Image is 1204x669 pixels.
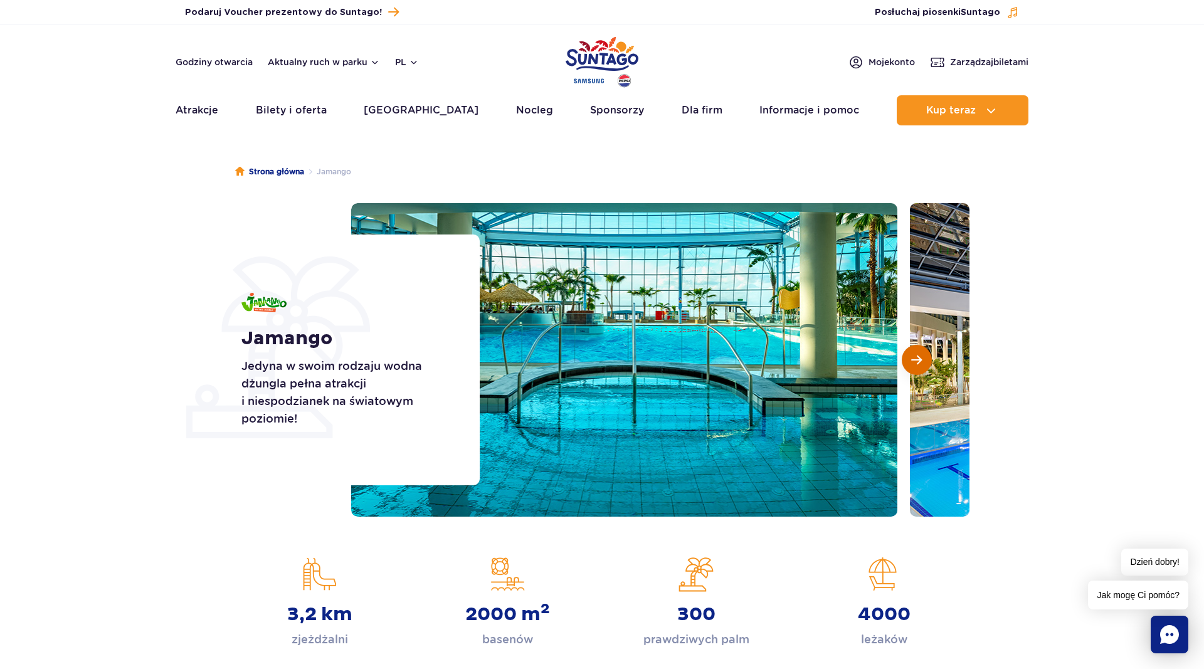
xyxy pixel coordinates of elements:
[848,55,915,70] a: Mojekonto
[304,166,351,178] li: Jamango
[930,55,1028,70] a: Zarządzajbiletami
[875,6,1019,19] button: Posłuchaj piosenkiSuntago
[869,56,915,68] span: Moje konto
[292,631,348,648] p: zjeżdżalni
[961,8,1000,17] span: Suntago
[185,6,382,19] span: Podaruj Voucher prezentowy do Suntago!
[677,603,716,626] strong: 300
[1088,581,1188,609] span: Jak mogę Ci pomóc?
[185,4,399,21] a: Podaruj Voucher prezentowy do Suntago!
[902,345,932,375] button: Następny slajd
[176,56,253,68] a: Godziny otwarcia
[759,95,859,125] a: Informacje i pomoc
[858,603,911,626] strong: 4000
[861,631,907,648] p: leżaków
[590,95,644,125] a: Sponsorzy
[176,95,218,125] a: Atrakcje
[465,603,550,626] strong: 2000 m
[268,57,380,67] button: Aktualny ruch w parku
[1151,616,1188,653] div: Chat
[541,600,550,618] sup: 2
[566,31,638,89] a: Park of Poland
[950,56,1028,68] span: Zarządzaj biletami
[395,56,419,68] button: pl
[516,95,553,125] a: Nocleg
[256,95,327,125] a: Bilety i oferta
[287,603,352,626] strong: 3,2 km
[1121,549,1188,576] span: Dzień dobry!
[875,6,1000,19] span: Posłuchaj piosenki
[926,105,976,116] span: Kup teraz
[897,95,1028,125] button: Kup teraz
[235,166,304,178] a: Strona główna
[643,631,749,648] p: prawdziwych palm
[241,357,451,428] p: Jedyna w swoim rodzaju wodna dżungla pełna atrakcji i niespodzianek na światowym poziomie!
[241,293,287,312] img: Jamango
[241,327,451,350] h1: Jamango
[682,95,722,125] a: Dla firm
[482,631,533,648] p: basenów
[364,95,478,125] a: [GEOGRAPHIC_DATA]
